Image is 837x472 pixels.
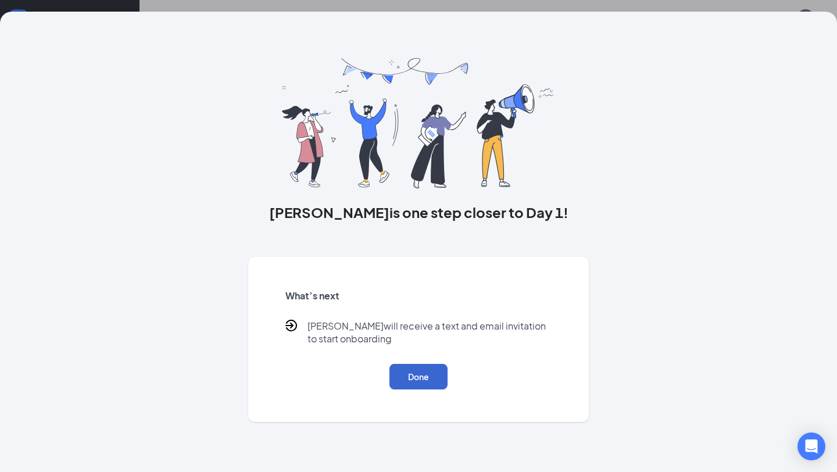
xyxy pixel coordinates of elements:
[389,364,448,389] button: Done
[285,289,552,302] h5: What’s next
[282,58,555,188] img: you are all set
[307,320,552,345] p: [PERSON_NAME] will receive a text and email invitation to start onboarding
[797,432,825,460] div: Open Intercom Messenger
[248,202,589,222] h3: [PERSON_NAME] is one step closer to Day 1!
